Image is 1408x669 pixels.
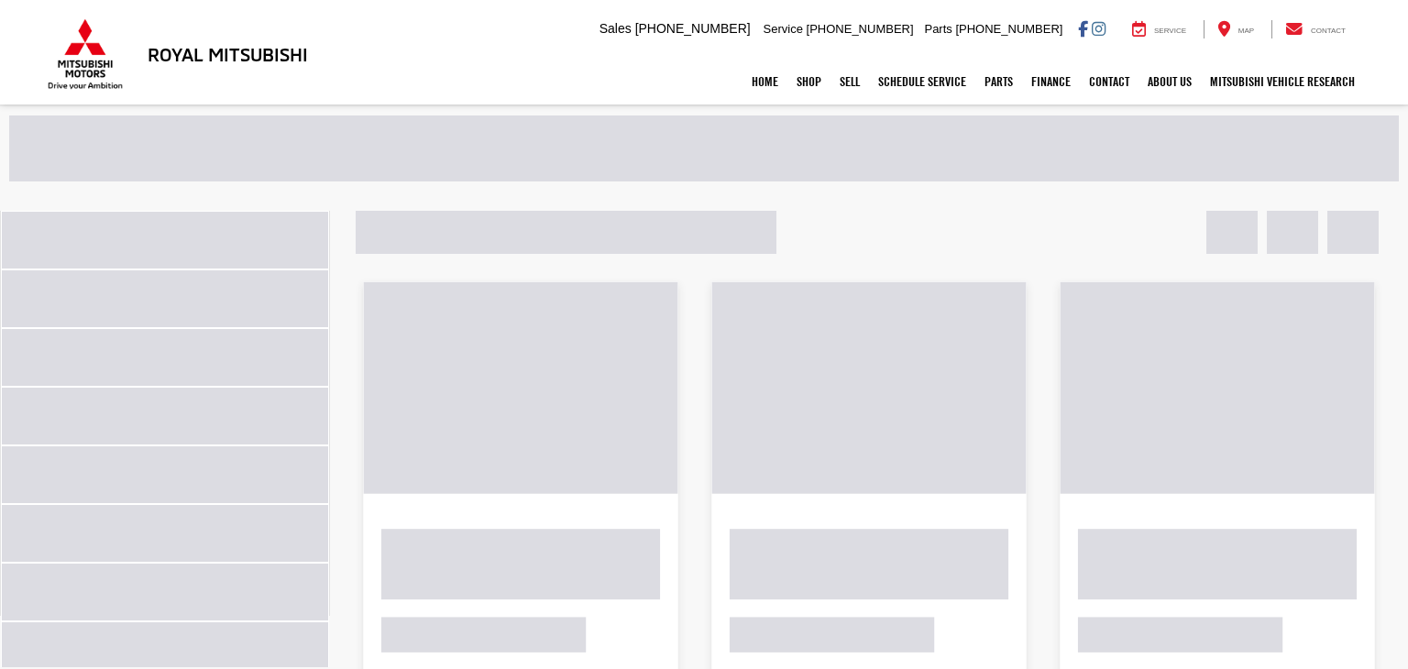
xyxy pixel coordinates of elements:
span: Contact [1311,27,1346,35]
a: Service [1118,20,1200,38]
span: [PHONE_NUMBER] [635,21,751,36]
a: Sell [830,59,869,104]
a: Mitsubishi Vehicle Research [1201,59,1364,104]
span: Service [764,22,803,36]
h3: Royal Mitsubishi [148,44,308,64]
a: Shop [787,59,830,104]
span: Sales [599,21,632,36]
a: Facebook: Click to visit our Facebook page [1078,21,1088,36]
a: Instagram: Click to visit our Instagram page [1092,21,1105,36]
a: Parts: Opens in a new tab [975,59,1022,104]
a: Finance [1022,59,1080,104]
a: Contact [1271,20,1359,38]
img: Mitsubishi [44,18,126,90]
a: Schedule Service: Opens in a new tab [869,59,975,104]
a: About Us [1138,59,1201,104]
a: Contact [1080,59,1138,104]
span: [PHONE_NUMBER] [807,22,914,36]
span: Parts [924,22,951,36]
span: Map [1238,27,1254,35]
a: Map [1204,20,1268,38]
a: Home [742,59,787,104]
span: [PHONE_NUMBER] [955,22,1062,36]
span: Service [1154,27,1186,35]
